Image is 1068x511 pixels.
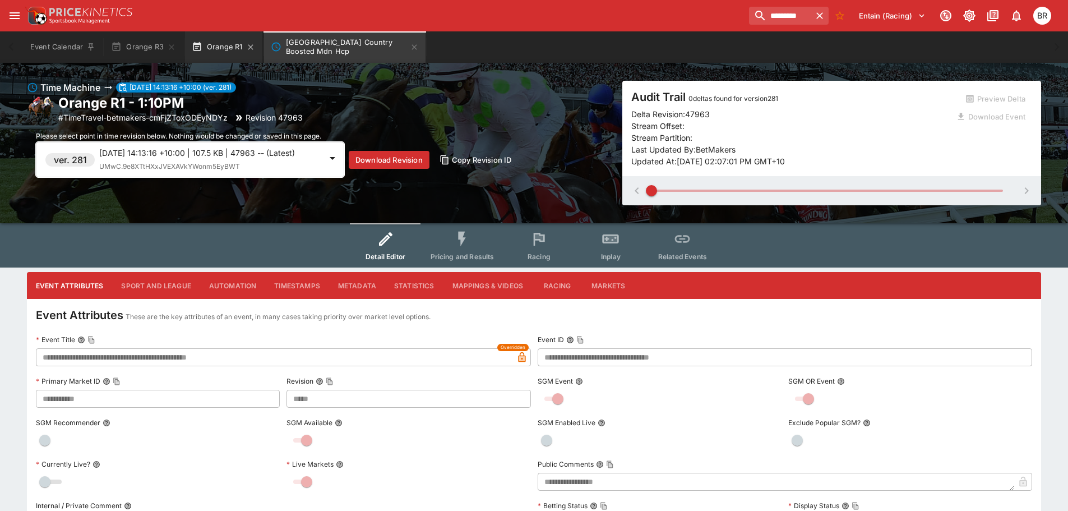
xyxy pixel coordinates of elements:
[27,272,112,299] button: Event Attributes
[983,6,1003,26] button: Documentation
[538,335,564,344] p: Event ID
[103,378,110,385] button: Primary Market IDCopy To Clipboard
[335,419,343,427] button: SGM Available
[936,6,956,26] button: Connected to PK
[658,252,707,261] span: Related Events
[326,378,334,385] button: Copy To Clipboard
[501,344,525,351] span: Overridden
[788,376,835,386] p: SGM OR Event
[36,501,122,510] p: Internal / Private Comment
[1030,3,1055,28] button: Ben Raymond
[350,223,719,268] div: Event type filters
[99,147,321,159] p: [DATE] 14:13:16 +10:00 | 107.5 KB | 47963 -- (Latest)
[366,252,405,261] span: Detail Editor
[246,112,303,123] p: Revision 47963
[99,162,240,171] span: UMwC.9e8XTtHXxJVEXAVkYWonm5EyBWT
[1006,6,1027,26] button: Notifications
[77,336,85,344] button: Event TitleCopy To Clipboard
[36,418,100,427] p: SGM Recommender
[58,112,228,123] p: Copy To Clipboard
[36,308,123,323] h4: Event Attributes
[631,108,710,120] p: Delta Revision: 47963
[443,272,533,299] button: Mappings & Videos
[87,336,95,344] button: Copy To Clipboard
[837,378,845,385] button: SGM OR Event
[606,461,614,468] button: Copy To Clipboard
[576,336,584,344] button: Copy To Clipboard
[842,502,849,510] button: Display StatusCopy To Clipboard
[286,459,334,469] p: Live Markets
[601,252,621,261] span: Inplay
[582,272,634,299] button: Markets
[1033,7,1051,25] div: Ben Raymond
[431,252,494,261] span: Pricing and Results
[600,502,608,510] button: Copy To Clipboard
[831,7,849,25] button: No Bookmarks
[688,94,778,103] span: 0 deltas found for version 281
[631,90,950,104] h4: Audit Trail
[538,418,595,427] p: SGM Enabled Live
[385,272,443,299] button: Statistics
[36,335,75,344] p: Event Title
[788,418,861,427] p: Exclude Popular SGM?
[286,418,332,427] p: SGM Available
[575,378,583,385] button: SGM Event
[336,461,344,468] button: Live Markets
[532,272,582,299] button: Racing
[863,419,871,427] button: Exclude Popular SGM?
[58,94,303,112] h2: Copy To Clipboard
[788,501,839,510] p: Display Status
[264,31,426,63] button: Orange Vet Hospital Country Boosted Mdn Hcp
[125,82,236,93] span: [DATE] 14:13:16 +10:00 (ver. 281)
[54,153,87,167] h6: ver. 281
[49,19,110,24] img: Sportsbook Management
[852,7,932,25] button: Select Tenant
[265,272,329,299] button: Timestamps
[36,376,100,386] p: Primary Market ID
[434,151,519,169] button: Copy Revision ID
[103,419,110,427] button: SGM Recommender
[25,4,47,27] img: PriceKinetics Logo
[286,376,313,386] p: Revision
[349,151,429,169] button: Download Revision
[49,8,132,16] img: PriceKinetics
[749,7,811,25] input: search
[590,502,598,510] button: Betting StatusCopy To Clipboard
[631,120,950,167] p: Stream Offset: Stream Partition: Last Updated By: BetMakers Updated At: [DATE] 02:07:01 PM GMT+10
[316,378,323,385] button: RevisionCopy To Clipboard
[598,419,605,427] button: SGM Enabled Live
[113,378,121,385] button: Copy To Clipboard
[4,6,25,26] button: open drawer
[124,502,132,510] button: Internal / Private Comment
[36,459,90,469] p: Currently Live?
[126,311,431,323] p: These are the key attributes of an event, in many cases taking priority over market level options.
[959,6,979,26] button: Toggle light/dark mode
[566,336,574,344] button: Event IDCopy To Clipboard
[200,272,266,299] button: Automation
[538,459,594,469] p: Public Comments
[538,376,573,386] p: SGM Event
[112,272,200,299] button: Sport and League
[852,502,859,510] button: Copy To Clipboard
[93,461,100,468] button: Currently Live?
[36,132,321,140] span: Please select point in time revision below. Nothing would be changed or saved in this page.
[40,81,100,94] h6: Time Machine
[185,31,262,63] button: Orange R1
[528,252,551,261] span: Racing
[27,95,54,122] img: horse_racing.png
[104,31,183,63] button: Orange R3
[596,461,604,468] button: Public CommentsCopy To Clipboard
[24,31,102,63] button: Event Calendar
[538,501,588,510] p: Betting Status
[329,272,385,299] button: Metadata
